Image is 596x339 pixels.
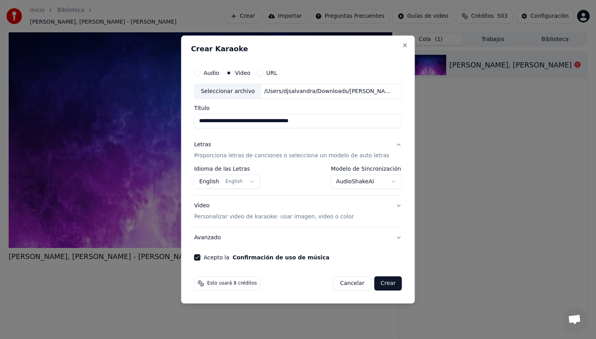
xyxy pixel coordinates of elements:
[194,134,402,166] button: LetrasProporciona letras de canciones o selecciona un modelo de auto letras
[203,255,329,260] label: Acepto la
[194,105,402,111] label: Título
[333,276,371,291] button: Cancelar
[194,227,402,248] button: Avanzado
[235,70,250,76] label: Video
[266,70,277,76] label: URL
[194,166,260,171] label: Idioma de las Letras
[261,88,395,95] div: /Users/djsalvandra/Downloads/[PERSON_NAME], [PERSON_NAME] - [PERSON_NAME].mp4
[207,280,257,287] span: Esto usará 8 créditos
[374,276,402,291] button: Crear
[194,152,389,160] p: Proporciona letras de canciones o selecciona un modelo de auto letras
[194,196,402,227] button: VideoPersonalizar video de karaoke: usar imagen, video o color
[194,166,402,195] div: LetrasProporciona letras de canciones o selecciona un modelo de auto letras
[331,166,402,171] label: Modelo de Sincronización
[233,255,330,260] button: Acepto la
[194,213,354,221] p: Personalizar video de karaoke: usar imagen, video o color
[191,45,405,52] h2: Crear Karaoke
[194,202,354,221] div: Video
[194,84,261,99] div: Seleccionar archivo
[194,141,211,149] div: Letras
[203,70,219,76] label: Audio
